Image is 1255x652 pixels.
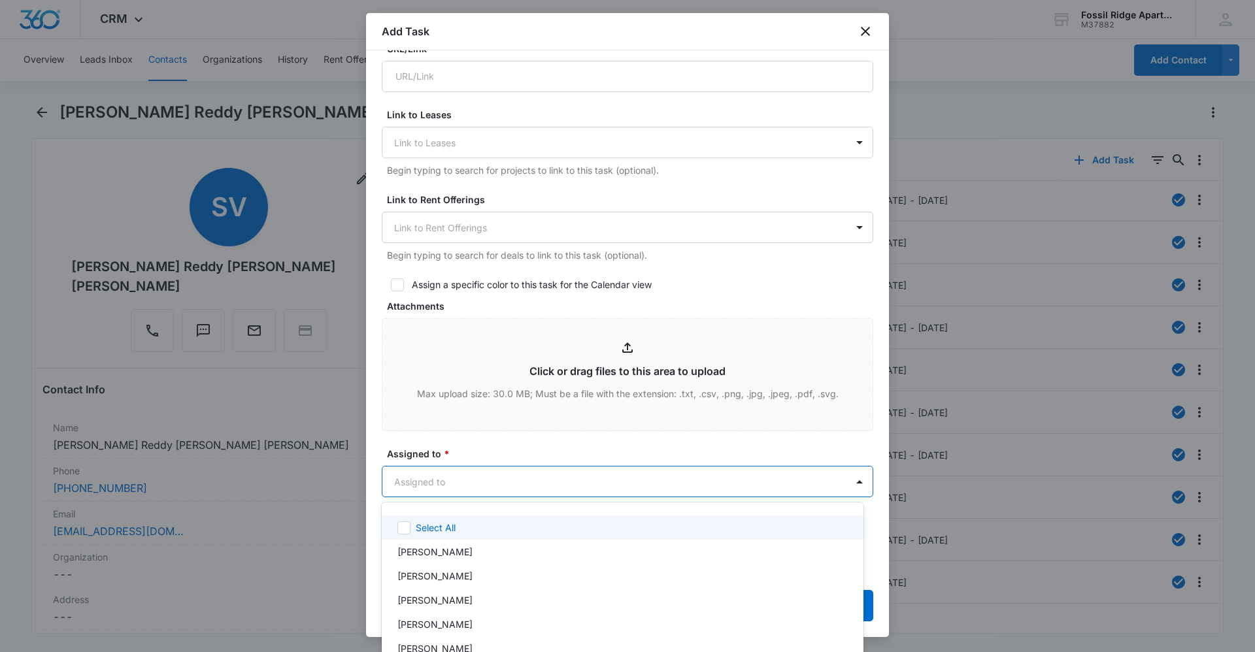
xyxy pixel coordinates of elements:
[416,521,456,534] p: Select All
[397,617,473,631] p: [PERSON_NAME]
[397,593,473,607] p: [PERSON_NAME]
[397,569,473,583] p: [PERSON_NAME]
[397,545,473,559] p: [PERSON_NAME]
